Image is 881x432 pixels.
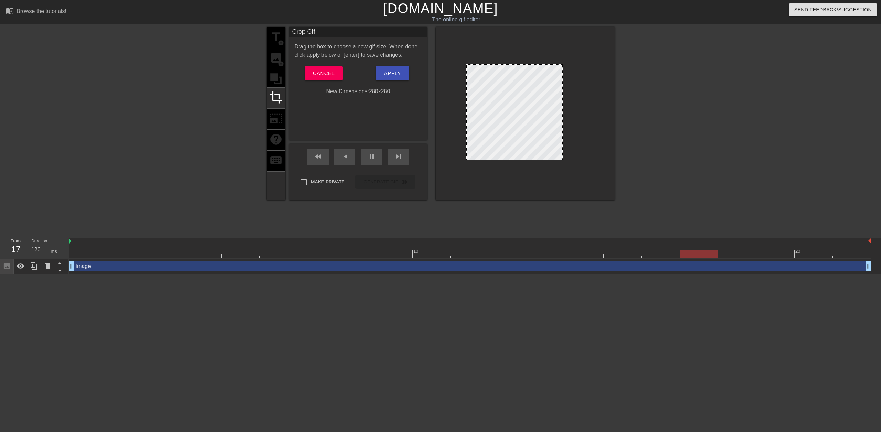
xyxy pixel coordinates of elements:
div: The online gif editor [297,15,615,24]
img: bound-end.png [868,238,871,244]
span: drag_handle [68,263,75,270]
div: 20 [795,248,802,255]
span: skip_next [394,152,403,161]
span: Send Feedback/Suggestion [794,6,872,14]
div: Drag the box to choose a new gif size. When done, click apply below or [enter] to save changes. [289,43,427,59]
div: Frame [6,238,26,258]
span: Make Private [311,179,345,185]
span: drag_handle [865,263,872,270]
span: Apply [384,69,401,78]
a: [DOMAIN_NAME] [383,1,498,16]
div: Crop Gif [289,27,427,37]
div: 17 [11,243,21,256]
label: Duration [31,239,47,244]
div: 10 [413,248,420,255]
button: Cancel [305,66,343,80]
span: menu_book [6,7,14,15]
div: ms [51,248,57,255]
div: New Dimensions: 280 x 280 [289,87,427,96]
button: Apply [376,66,409,80]
span: Cancel [313,69,335,78]
span: crop [269,91,283,104]
span: skip_previous [341,152,349,161]
span: pause [368,152,376,161]
div: Browse the tutorials! [17,8,66,14]
span: fast_rewind [314,152,322,161]
button: Send Feedback/Suggestion [789,3,877,16]
a: Browse the tutorials! [6,7,66,17]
